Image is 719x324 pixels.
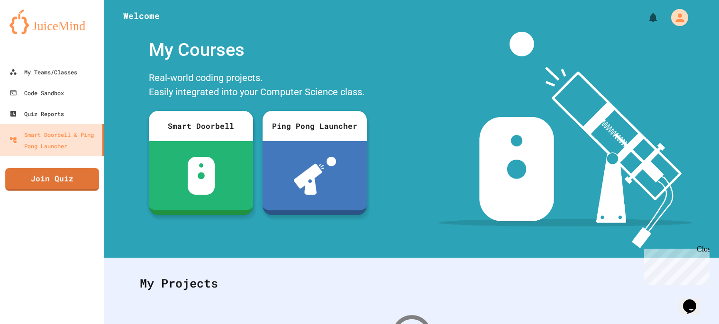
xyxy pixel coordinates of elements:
[5,168,99,191] a: Join Quiz
[9,108,64,119] div: Quiz Reports
[130,265,693,302] div: My Projects
[9,9,95,34] img: logo-orange.svg
[263,111,367,141] div: Ping Pong Launcher
[188,157,215,195] img: sdb-white.svg
[640,245,710,285] iframe: chat widget
[438,32,692,248] img: banner-image-my-projects.png
[661,7,691,28] div: My Account
[144,68,372,104] div: Real-world coding projects. Easily integrated into your Computer Science class.
[9,129,99,152] div: Smart Doorbell & Ping Pong Launcher
[9,87,64,99] div: Code Sandbox
[294,157,336,195] img: ppl-with-ball.png
[144,32,372,68] div: My Courses
[630,9,661,26] div: My Notifications
[149,111,253,141] div: Smart Doorbell
[679,286,710,315] iframe: chat widget
[9,66,77,78] div: My Teams/Classes
[4,4,65,60] div: Chat with us now!Close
